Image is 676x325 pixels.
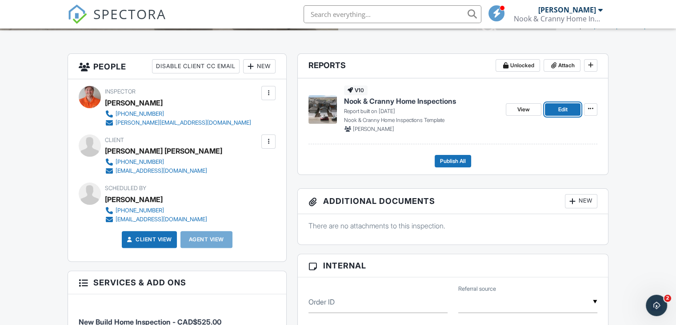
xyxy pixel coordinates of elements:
[565,194,597,208] div: New
[68,12,166,31] a: SPECTORA
[105,96,163,110] div: [PERSON_NAME]
[298,254,608,277] h3: Internal
[298,189,608,214] h3: Additional Documents
[308,297,335,307] label: Order ID
[646,295,667,316] iframe: Intercom live chat
[152,59,240,73] div: Disable Client CC Email
[116,167,207,175] div: [EMAIL_ADDRESS][DOMAIN_NAME]
[458,285,496,293] label: Referral source
[105,144,222,158] div: [PERSON_NAME] [PERSON_NAME]
[105,88,136,95] span: Inspector
[116,158,164,166] div: [PHONE_NUMBER]
[116,216,207,223] div: [EMAIL_ADDRESS][DOMAIN_NAME]
[105,167,215,175] a: [EMAIL_ADDRESS][DOMAIN_NAME]
[538,5,596,14] div: [PERSON_NAME]
[558,24,578,29] a: Leaflet
[105,110,251,118] a: [PHONE_NUMBER]
[125,235,172,244] a: Client View
[105,137,124,143] span: Client
[105,215,207,224] a: [EMAIL_ADDRESS][DOMAIN_NAME]
[664,295,671,302] span: 2
[308,221,597,231] p: There are no attachments to this inspection.
[582,24,606,29] a: © MapTiler
[68,4,87,24] img: The Best Home Inspection Software - Spectora
[68,271,286,294] h3: Services & Add ons
[93,4,166,23] span: SPECTORA
[580,24,581,29] span: |
[243,59,276,73] div: New
[116,110,164,118] div: [PHONE_NUMBER]
[116,207,164,214] div: [PHONE_NUMBER]
[105,118,251,127] a: [PERSON_NAME][EMAIL_ADDRESS][DOMAIN_NAME]
[105,158,215,167] a: [PHONE_NUMBER]
[608,24,674,29] a: © OpenStreetMap contributors
[105,206,207,215] a: [PHONE_NUMBER]
[105,185,146,191] span: Scheduled By
[116,119,251,126] div: [PERSON_NAME][EMAIL_ADDRESS][DOMAIN_NAME]
[105,193,163,206] div: [PERSON_NAME]
[304,5,481,23] input: Search everything...
[68,54,286,79] h3: People
[514,14,603,23] div: Nook & Cranny Home Inspections Ltd.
